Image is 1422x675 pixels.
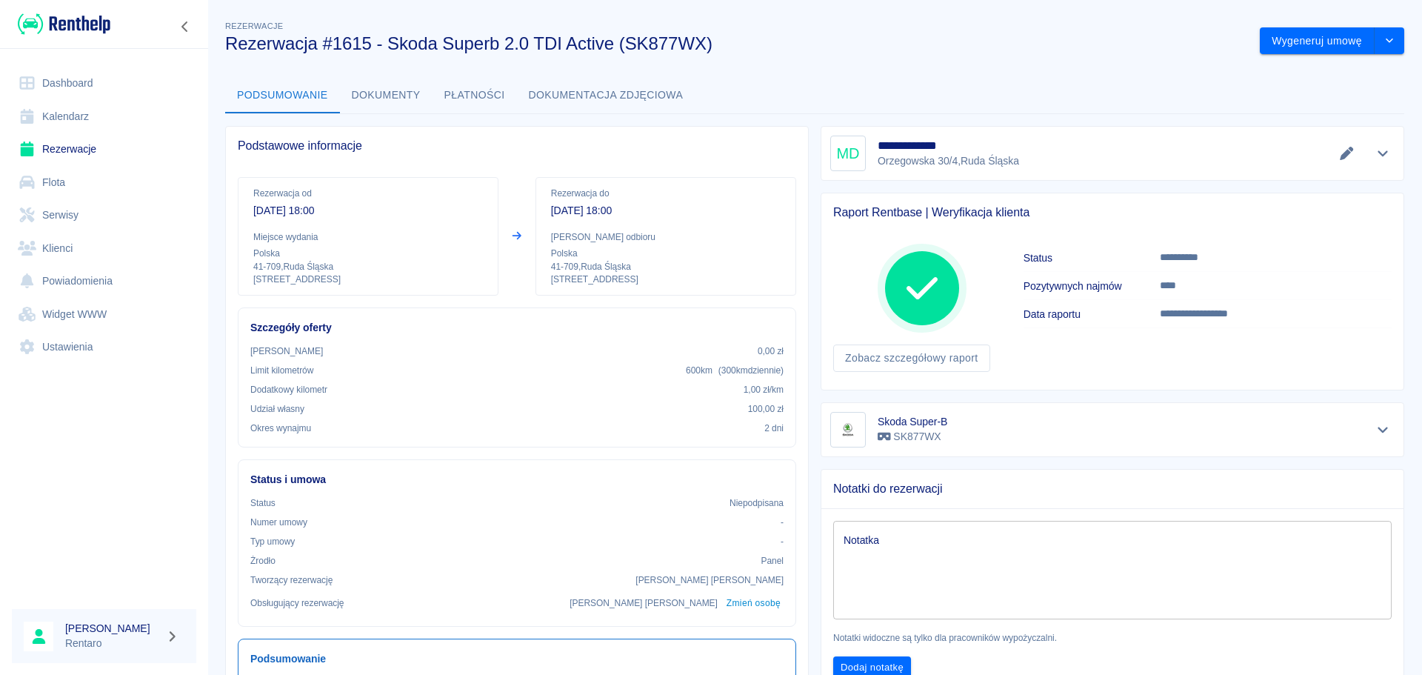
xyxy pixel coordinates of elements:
p: Niepodpisana [730,496,784,510]
button: drop-down [1375,27,1404,55]
p: Rentaro [65,636,160,651]
button: Płatności [433,78,517,113]
a: Ustawienia [12,330,196,364]
button: Wygeneruj umowę [1260,27,1375,55]
p: Żrodło [250,554,276,568]
p: 100,00 zł [748,402,784,416]
button: Zmień osobę [724,593,784,614]
div: MD [830,136,866,171]
p: Okres wynajmu [250,422,311,435]
a: Powiadomienia [12,265,196,298]
a: Serwisy [12,199,196,232]
p: 41-709 , Ruda Śląska [551,260,781,273]
a: Klienci [12,232,196,265]
p: Polska [253,247,483,260]
p: Notatki widoczne są tylko dla pracowników wypożyczalni. [833,631,1392,645]
h6: [PERSON_NAME] [65,621,160,636]
h3: Rezerwacja #1615 - Skoda Superb 2.0 TDI Active (SK877WX) [225,33,1248,54]
p: 2 dni [764,422,784,435]
span: Podstawowe informacje [238,139,796,153]
a: Rezerwacje [12,133,196,166]
a: Renthelp logo [12,12,110,36]
p: [PERSON_NAME] [PERSON_NAME] [570,596,718,610]
p: Limit kilometrów [250,364,313,377]
img: Image [833,415,863,445]
h6: Podsumowanie [250,651,784,667]
p: Panel [761,554,784,568]
p: 0,00 zł [758,345,784,358]
button: Dokumentacja zdjęciowa [517,78,695,113]
h6: Data raportu [1024,307,1160,322]
p: Rezerwacja do [551,187,781,200]
p: Rezerwacja od [253,187,483,200]
button: Pokaż szczegóły [1371,419,1395,440]
p: [PERSON_NAME] odbioru [551,230,781,244]
img: Renthelp logo [18,12,110,36]
h6: Status [1024,250,1160,265]
p: [DATE] 18:00 [253,203,483,219]
p: 41-709 , Ruda Śląska [253,260,483,273]
p: 1,00 zł /km [744,383,784,396]
p: - [781,535,784,548]
p: SK877WX [878,429,947,445]
p: [PERSON_NAME] [250,345,323,358]
button: Edytuj dane [1335,143,1359,164]
span: Raport Rentbase | Weryfikacja klienta [833,205,1392,220]
p: - [781,516,784,529]
p: Typ umowy [250,535,295,548]
p: [STREET_ADDRESS] [253,273,483,286]
a: Dashboard [12,67,196,100]
button: Pokaż szczegóły [1371,143,1395,164]
button: Podsumowanie [225,78,340,113]
button: Zwiń nawigację [174,17,196,36]
p: 600 km [686,364,784,377]
p: [STREET_ADDRESS] [551,273,781,286]
a: Kalendarz [12,100,196,133]
p: Numer umowy [250,516,307,529]
h6: Skoda Super-B [878,414,947,429]
a: Flota [12,166,196,199]
button: Dokumenty [340,78,433,113]
h6: Szczegóły oferty [250,320,784,336]
p: Status [250,496,276,510]
h6: Pozytywnych najmów [1024,279,1160,293]
span: Notatki do rezerwacji [833,482,1392,496]
p: Dodatkowy kilometr [250,383,327,396]
h6: Status i umowa [250,472,784,488]
p: Obsługujący rezerwację [250,596,344,610]
p: Tworzący rezerwację [250,573,333,587]
span: Rezerwacje [225,21,283,30]
p: Miejsce wydania [253,230,483,244]
a: Widget WWW [12,298,196,331]
p: Orzegowska 30/4 , Ruda Śląska [878,153,1022,169]
p: Polska [551,247,781,260]
a: Zobacz szczegółowy raport [833,345,990,372]
p: [DATE] 18:00 [551,203,781,219]
p: Udział własny [250,402,304,416]
span: ( 300 km dziennie ) [718,365,784,376]
p: [PERSON_NAME] [PERSON_NAME] [635,573,784,587]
